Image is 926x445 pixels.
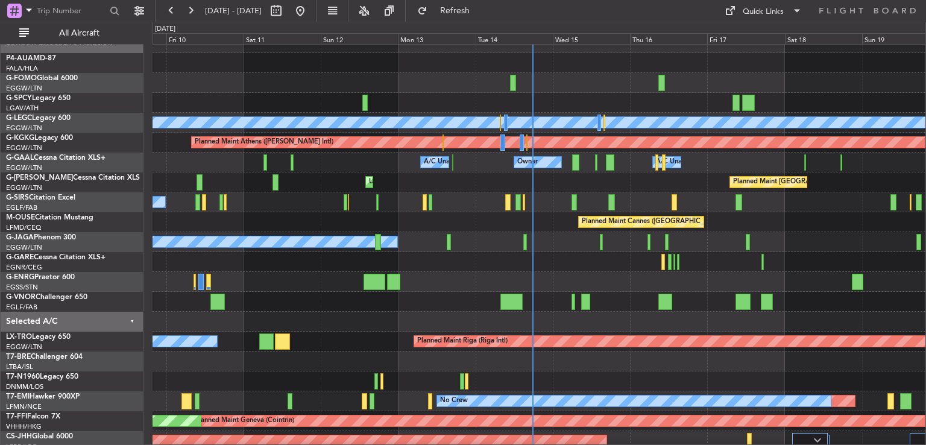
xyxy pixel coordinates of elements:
a: EGGW/LTN [6,243,42,252]
img: arrow-gray.svg [814,438,821,443]
div: Planned Maint Athens ([PERSON_NAME] Intl) [195,133,333,151]
button: All Aircraft [13,24,131,43]
a: LTBA/ISL [6,362,33,371]
span: P4-AUA [6,55,33,62]
div: Planned Maint [GEOGRAPHIC_DATA] ([GEOGRAPHIC_DATA]) [733,173,923,191]
a: G-JAGAPhenom 300 [6,234,76,241]
a: LFMD/CEQ [6,223,41,232]
div: Tue 14 [476,33,553,44]
div: Fri 10 [166,33,244,44]
input: Trip Number [37,2,106,20]
a: EGGW/LTN [6,124,42,133]
span: All Aircraft [31,29,127,37]
a: T7-BREChallenger 604 [6,353,83,361]
span: CS-JHH [6,433,32,440]
span: G-SPCY [6,95,32,102]
a: LGAV/ATH [6,104,39,113]
a: T7-N1960Legacy 650 [6,373,78,380]
div: A/C Unavailable [656,153,706,171]
a: LFMN/NCE [6,402,42,411]
a: G-LEGCLegacy 600 [6,115,71,122]
span: T7-N1960 [6,373,40,380]
span: [DATE] - [DATE] [205,5,262,16]
a: EGLF/FAB [6,203,37,212]
div: [DATE] [155,24,175,34]
div: Unplanned Maint [GEOGRAPHIC_DATA] ([GEOGRAPHIC_DATA]) [369,173,567,191]
span: G-KGKG [6,134,34,142]
span: G-GARE [6,254,34,261]
a: EGLF/FAB [6,303,37,312]
span: M-OUSE [6,214,35,221]
a: T7-EMIHawker 900XP [6,393,80,400]
a: FALA/HLA [6,64,38,73]
div: Quick Links [743,6,784,18]
div: Sat 11 [244,33,321,44]
div: Planned Maint Cannes ([GEOGRAPHIC_DATA]) [582,213,725,231]
a: EGNR/CEG [6,263,42,272]
a: G-FOMOGlobal 6000 [6,75,78,82]
a: LX-TROLegacy 650 [6,333,71,341]
a: VHHH/HKG [6,422,42,431]
div: Thu 16 [630,33,707,44]
a: G-ENRGPraetor 600 [6,274,75,281]
span: G-FOMO [6,75,37,82]
span: LX-TRO [6,333,32,341]
a: EGGW/LTN [6,342,42,352]
div: Owner [517,153,538,171]
a: T7-FFIFalcon 7X [6,413,60,420]
a: EGGW/LTN [6,144,42,153]
a: G-GARECessna Citation XLS+ [6,254,106,261]
span: G-ENRG [6,274,34,281]
a: EGGW/LTN [6,183,42,192]
span: T7-FFI [6,413,27,420]
span: G-GAAL [6,154,34,162]
span: G-[PERSON_NAME] [6,174,73,181]
div: A/C Unavailable [424,153,474,171]
a: P4-AUAMD-87 [6,55,56,62]
a: EGGW/LTN [6,84,42,93]
div: Sat 18 [785,33,862,44]
div: Planned Maint Riga (Riga Intl) [417,332,508,350]
a: EGSS/STN [6,283,38,292]
div: Fri 17 [707,33,784,44]
a: G-GAALCessna Citation XLS+ [6,154,106,162]
a: EGGW/LTN [6,163,42,172]
span: G-VNOR [6,294,36,301]
span: T7-BRE [6,353,31,361]
a: DNMM/LOS [6,382,43,391]
span: G-JAGA [6,234,34,241]
a: G-SIRSCitation Excel [6,194,75,201]
div: Sun 12 [321,33,398,44]
span: T7-EMI [6,393,30,400]
span: G-SIRS [6,194,29,201]
a: M-OUSECitation Mustang [6,214,93,221]
div: Mon 13 [398,33,475,44]
div: No Crew [440,392,468,410]
a: G-[PERSON_NAME]Cessna Citation XLS [6,174,140,181]
a: CS-JHHGlobal 6000 [6,433,73,440]
a: G-VNORChallenger 650 [6,294,87,301]
button: Refresh [412,1,484,21]
span: G-LEGC [6,115,32,122]
button: Quick Links [719,1,808,21]
a: G-KGKGLegacy 600 [6,134,73,142]
span: Refresh [430,7,480,15]
div: Planned Maint Geneva (Cointrin) [195,412,294,430]
a: G-SPCYLegacy 650 [6,95,71,102]
div: Wed 15 [553,33,630,44]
